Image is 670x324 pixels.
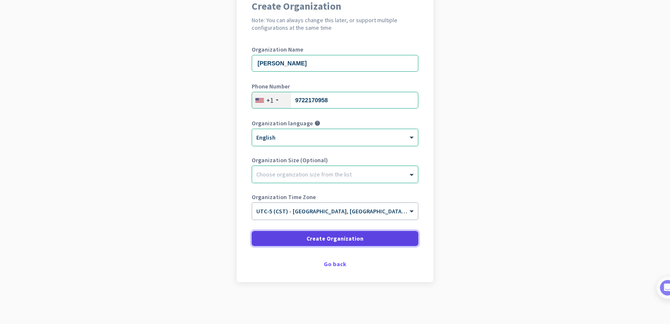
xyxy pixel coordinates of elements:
label: Organization Size (Optional) [252,157,418,163]
label: Phone Number [252,83,418,89]
h2: Note: You can always change this later, or support multiple configurations at the same time [252,16,418,31]
label: Organization Name [252,47,418,52]
input: 201-555-0123 [252,92,418,109]
span: Create Organization [307,234,363,243]
label: Organization language [252,120,313,126]
label: Organization Time Zone [252,194,418,200]
i: help [314,120,320,126]
input: What is the name of your organization? [252,55,418,72]
div: Go back [252,261,418,267]
h1: Create Organization [252,1,418,11]
div: +1 [266,96,273,104]
button: Create Organization [252,231,418,246]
